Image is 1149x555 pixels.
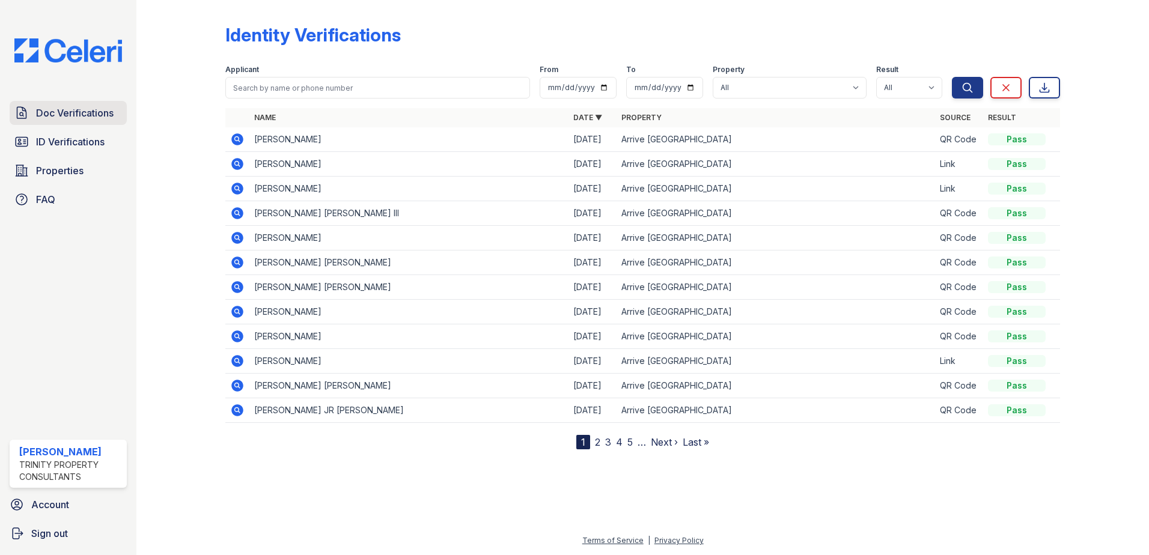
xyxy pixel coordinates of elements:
[988,404,1046,416] div: Pass
[626,65,636,74] label: To
[713,65,745,74] label: Property
[605,436,611,448] a: 3
[31,497,69,512] span: Account
[568,275,617,300] td: [DATE]
[19,444,122,459] div: [PERSON_NAME]
[935,152,983,177] td: Link
[568,300,617,324] td: [DATE]
[568,374,617,398] td: [DATE]
[935,127,983,152] td: QR Code
[617,250,936,275] td: Arrive [GEOGRAPHIC_DATA]
[249,300,568,324] td: [PERSON_NAME]
[249,250,568,275] td: [PERSON_NAME] [PERSON_NAME]
[935,300,983,324] td: QR Code
[617,226,936,250] td: Arrive [GEOGRAPHIC_DATA]
[988,113,1016,122] a: Result
[576,435,590,449] div: 1
[254,113,276,122] a: Name
[935,398,983,423] td: QR Code
[988,330,1046,342] div: Pass
[935,226,983,250] td: QR Code
[988,158,1046,170] div: Pass
[249,152,568,177] td: [PERSON_NAME]
[988,232,1046,244] div: Pass
[651,436,678,448] a: Next ›
[225,65,259,74] label: Applicant
[568,324,617,349] td: [DATE]
[935,275,983,300] td: QR Code
[568,177,617,201] td: [DATE]
[988,306,1046,318] div: Pass
[617,324,936,349] td: Arrive [GEOGRAPHIC_DATA]
[617,275,936,300] td: Arrive [GEOGRAPHIC_DATA]
[568,398,617,423] td: [DATE]
[988,256,1046,268] div: Pass
[249,226,568,250] td: [PERSON_NAME]
[249,275,568,300] td: [PERSON_NAME] [PERSON_NAME]
[988,133,1046,145] div: Pass
[627,436,633,448] a: 5
[654,536,704,545] a: Privacy Policy
[595,436,600,448] a: 2
[225,24,401,46] div: Identity Verifications
[988,183,1046,195] div: Pass
[988,355,1046,367] div: Pass
[568,152,617,177] td: [DATE]
[568,127,617,152] td: [DATE]
[617,398,936,423] td: Arrive [GEOGRAPHIC_DATA]
[617,177,936,201] td: Arrive [GEOGRAPHIC_DATA]
[5,38,132,62] img: CE_Logo_Blue-a8612792a0a2168367f1c8372b55b34899dd931a85d93a1a3d3e32e68fde9ad4.png
[988,281,1046,293] div: Pass
[616,436,623,448] a: 4
[935,374,983,398] td: QR Code
[617,127,936,152] td: Arrive [GEOGRAPHIC_DATA]
[10,159,127,183] a: Properties
[10,130,127,154] a: ID Verifications
[568,349,617,374] td: [DATE]
[683,436,709,448] a: Last »
[582,536,644,545] a: Terms of Service
[249,201,568,226] td: [PERSON_NAME] [PERSON_NAME] III
[36,135,105,149] span: ID Verifications
[617,300,936,324] td: Arrive [GEOGRAPHIC_DATA]
[568,226,617,250] td: [DATE]
[249,127,568,152] td: [PERSON_NAME]
[5,493,132,517] a: Account
[935,177,983,201] td: Link
[36,106,114,120] span: Doc Verifications
[648,536,650,545] div: |
[573,113,602,122] a: Date ▼
[31,526,68,541] span: Sign out
[568,201,617,226] td: [DATE]
[249,324,568,349] td: [PERSON_NAME]
[10,187,127,211] a: FAQ
[249,177,568,201] td: [PERSON_NAME]
[940,113,971,122] a: Source
[617,374,936,398] td: Arrive [GEOGRAPHIC_DATA]
[568,250,617,275] td: [DATE]
[249,398,568,423] td: [PERSON_NAME] JR [PERSON_NAME]
[10,101,127,125] a: Doc Verifications
[638,435,646,449] span: …
[935,201,983,226] td: QR Code
[36,192,55,207] span: FAQ
[19,459,122,483] div: Trinity Property Consultants
[617,349,936,374] td: Arrive [GEOGRAPHIC_DATA]
[540,65,558,74] label: From
[876,65,898,74] label: Result
[621,113,662,122] a: Property
[935,250,983,275] td: QR Code
[225,77,530,99] input: Search by name or phone number
[935,349,983,374] td: Link
[988,207,1046,219] div: Pass
[617,152,936,177] td: Arrive [GEOGRAPHIC_DATA]
[249,349,568,374] td: [PERSON_NAME]
[5,521,132,545] a: Sign out
[617,201,936,226] td: Arrive [GEOGRAPHIC_DATA]
[988,380,1046,392] div: Pass
[36,163,84,178] span: Properties
[249,374,568,398] td: [PERSON_NAME] [PERSON_NAME]
[935,324,983,349] td: QR Code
